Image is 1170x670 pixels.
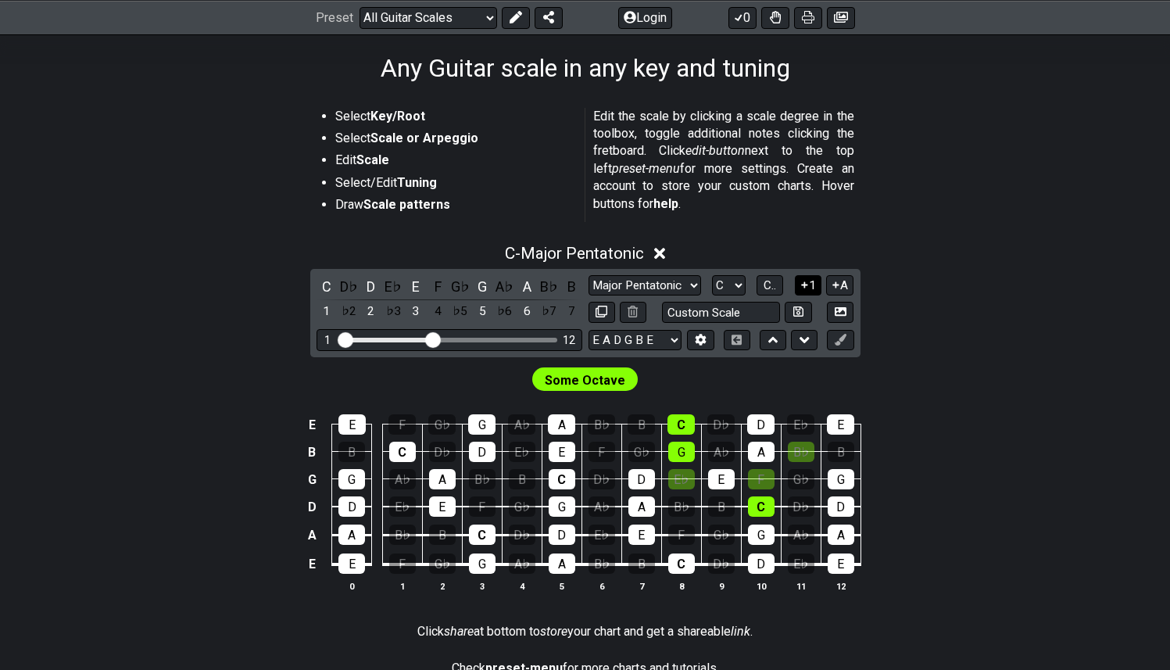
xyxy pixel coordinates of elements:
div: toggle scale degree [495,301,515,322]
strong: Key/Root [370,109,425,124]
div: 1 [324,334,331,347]
div: toggle scale degree [406,301,426,322]
strong: Tuning [397,175,437,190]
em: share [444,624,474,639]
div: B♭ [589,554,615,574]
span: Preset [316,10,353,25]
div: D [628,469,655,489]
div: toggle pitch class [539,276,560,297]
div: F [668,525,695,545]
div: toggle scale degree [383,301,403,322]
div: B♭ [668,496,695,517]
div: toggle pitch class [406,276,426,297]
div: G♭ [628,442,655,462]
td: A [302,521,321,550]
span: C - Major Pentatonic [505,244,644,263]
div: F [388,414,416,435]
li: Select/Edit [335,174,574,196]
div: toggle pitch class [317,276,337,297]
li: Draw [335,196,574,218]
div: toggle scale degree [338,301,359,322]
th: 3 [462,578,502,594]
div: toggle scale degree [517,301,537,322]
div: Visible fret range [317,329,582,350]
div: toggle pitch class [495,276,515,297]
li: Select [335,108,574,130]
div: C [668,554,695,574]
div: toggle pitch class [361,276,381,297]
div: toggle scale degree [561,301,581,322]
button: Delete [620,302,646,323]
div: E♭ [668,469,695,489]
div: G [668,442,695,462]
div: D [747,414,775,435]
select: Preset [360,6,497,28]
h1: Any Guitar scale in any key and tuning [381,53,790,83]
div: C [667,414,695,435]
button: 0 [728,6,757,28]
div: G [468,414,496,435]
button: Edit Tuning [687,330,714,351]
div: toggle pitch class [338,276,359,297]
select: Tonic/Root [712,275,746,296]
div: G♭ [788,469,814,489]
div: D [748,554,775,574]
th: 7 [621,578,661,594]
div: G♭ [708,525,735,545]
button: First click edit preset to enable marker editing [827,330,853,351]
li: Select [335,130,574,152]
div: E [708,469,735,489]
strong: Scale or Arpeggio [370,131,478,145]
div: A [748,442,775,462]
div: B♭ [588,414,615,435]
div: E♭ [589,525,615,545]
div: E [628,525,655,545]
div: toggle pitch class [428,276,448,297]
em: store [540,624,567,639]
button: Create image [827,6,855,28]
span: First enable full edit mode to edit [545,369,625,392]
td: G [302,466,321,493]
th: 12 [821,578,861,594]
div: B [828,442,854,462]
strong: help [653,196,678,211]
div: E♭ [787,414,814,435]
td: E [302,411,321,439]
select: Scale [589,275,701,296]
div: A [429,469,456,489]
th: 1 [382,578,422,594]
th: 10 [741,578,781,594]
div: D♭ [788,496,814,517]
div: A [549,554,575,574]
div: A♭ [589,496,615,517]
button: Login [618,6,672,28]
td: B [302,439,321,466]
div: E [338,414,366,435]
div: G♭ [509,496,535,517]
div: E [338,554,365,574]
strong: Scale patterns [363,197,450,212]
th: 4 [502,578,542,594]
button: Copy [589,302,615,323]
div: E [549,442,575,462]
button: A [826,275,853,296]
div: B♭ [788,442,814,462]
div: 12 [563,334,575,347]
div: D♭ [707,414,735,435]
button: Print [794,6,822,28]
div: C [469,525,496,545]
div: F [748,469,775,489]
div: G [469,554,496,574]
div: F [469,496,496,517]
button: C.. [757,275,783,296]
div: toggle pitch class [383,276,403,297]
div: B [429,525,456,545]
div: F [589,442,615,462]
button: Move down [791,330,818,351]
div: A [338,525,365,545]
strong: Scale [356,152,389,167]
div: E♭ [509,442,535,462]
button: Edit Preset [502,6,530,28]
div: G♭ [428,414,456,435]
div: toggle scale degree [317,301,337,322]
